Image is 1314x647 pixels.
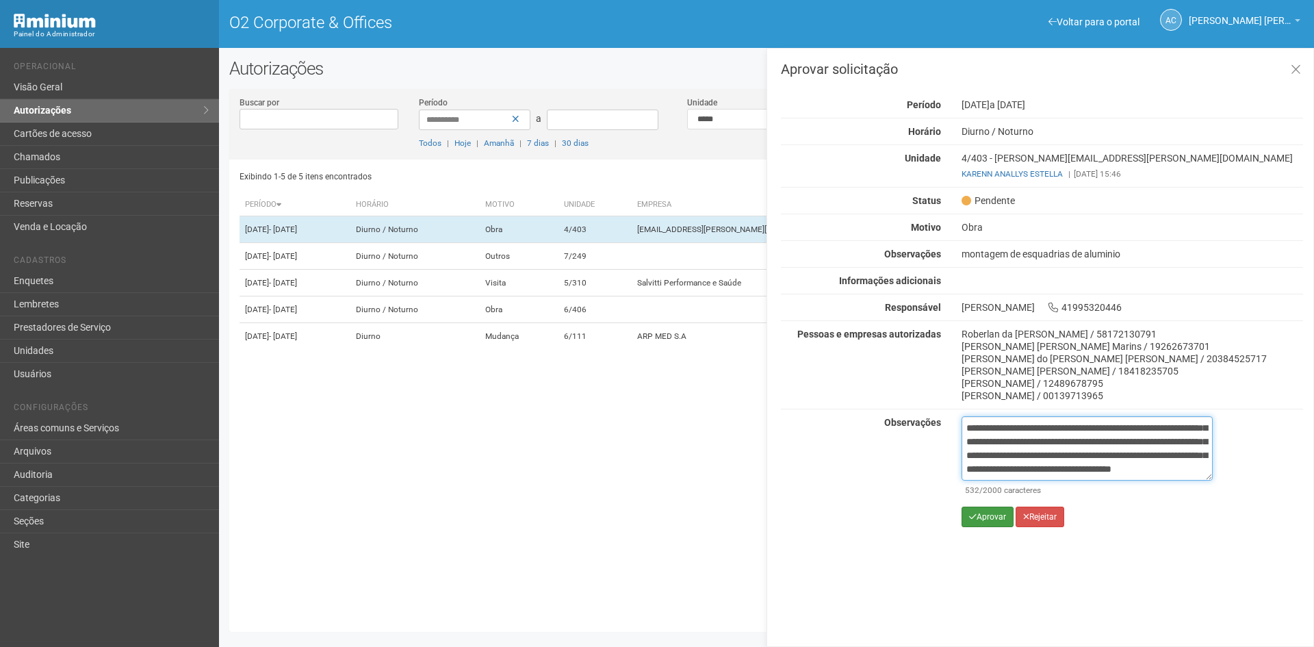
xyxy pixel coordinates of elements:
td: 6/406 [558,296,632,323]
td: [DATE] [240,216,350,243]
td: Outros [480,243,558,270]
span: | [476,138,478,148]
div: montagem de esquadrias de aluminio [951,248,1313,260]
div: [DATE] 15:46 [962,168,1303,180]
div: [PERSON_NAME] 41995320446 [951,301,1313,314]
a: 7 dias [527,138,549,148]
strong: Informações adicionais [839,275,941,286]
h3: Aprovar solicitação [781,62,1303,76]
button: Aprovar [962,507,1014,527]
span: Ana Carla de Carvalho Silva [1189,2,1291,26]
td: Mudança [480,323,558,350]
label: Buscar por [240,97,279,109]
span: - [DATE] [269,225,297,234]
div: [PERSON_NAME] [PERSON_NAME] / 18418235705 [962,365,1303,377]
span: - [DATE] [269,305,297,314]
td: [EMAIL_ADDRESS][PERSON_NAME][DOMAIN_NAME] [632,216,983,243]
strong: Observações [884,417,941,428]
td: Visita [480,270,558,296]
td: Obra [480,216,558,243]
td: Salvitti Performance e Saúde [632,270,983,296]
strong: Período [907,99,941,110]
div: Roberlan da [PERSON_NAME] / 58172130791 [962,328,1303,340]
span: - [DATE] [269,251,297,261]
a: Voltar para o portal [1048,16,1139,27]
strong: Pessoas e empresas autorizadas [797,329,941,340]
button: Rejeitar [1016,507,1064,527]
div: Diurno / Noturno [951,125,1313,138]
label: Unidade [687,97,717,109]
div: [PERSON_NAME] / 12489678795 [962,377,1303,390]
td: [DATE] [240,270,350,296]
img: Minium [14,14,96,28]
li: Configurações [14,403,209,417]
a: Amanhã [484,138,514,148]
h2: Autorizações [229,58,1304,79]
td: 5/310 [558,270,632,296]
span: - [DATE] [269,278,297,288]
span: 532 [965,485,979,495]
a: KARENN ANALLYS ESTELLA [962,169,1063,179]
td: 7/249 [558,243,632,270]
th: Motivo [480,194,558,216]
li: Operacional [14,62,209,76]
a: [PERSON_NAME] [PERSON_NAME] [1189,17,1300,28]
td: Diurno / Noturno [350,216,480,243]
strong: Observações [884,249,941,259]
span: | [447,138,449,148]
div: 4/403 - [PERSON_NAME][EMAIL_ADDRESS][PERSON_NAME][DOMAIN_NAME] [951,152,1313,180]
td: Obra [480,296,558,323]
strong: Responsável [885,302,941,313]
div: Exibindo 1-5 de 5 itens encontrados [240,166,762,187]
td: 4/403 [558,216,632,243]
td: Diurno / Noturno [350,243,480,270]
strong: Motivo [911,222,941,233]
div: [PERSON_NAME] do [PERSON_NAME] [PERSON_NAME] / 20384525717 [962,353,1303,365]
td: 6/111 [558,323,632,350]
div: [DATE] [951,99,1313,111]
span: | [554,138,556,148]
td: [DATE] [240,243,350,270]
td: [DATE] [240,323,350,350]
div: /2000 caracteres [965,484,1209,496]
td: Diurno [350,323,480,350]
a: Fechar [1282,55,1310,85]
strong: Horário [908,126,941,137]
div: Painel do Administrador [14,28,209,40]
h1: O2 Corporate & Offices [229,14,756,31]
div: [PERSON_NAME] / 00139713965 [962,390,1303,402]
th: Horário [350,194,480,216]
th: Período [240,194,350,216]
li: Cadastros [14,255,209,270]
th: Empresa [632,194,983,216]
a: Hoje [454,138,471,148]
th: Unidade [558,194,632,216]
span: - [DATE] [269,331,297,341]
span: a [536,113,541,124]
span: a [DATE] [990,99,1025,110]
td: Diurno / Noturno [350,296,480,323]
span: | [1068,169,1070,179]
a: 30 dias [562,138,589,148]
span: | [519,138,521,148]
div: Obra [951,221,1313,233]
a: Todos [419,138,441,148]
label: Período [419,97,448,109]
strong: Unidade [905,153,941,164]
td: ARP MED S.A [632,323,983,350]
a: AC [1160,9,1182,31]
div: [PERSON_NAME] [PERSON_NAME] Marins / 19262673701 [962,340,1303,353]
strong: Status [912,195,941,206]
td: [DATE] [240,296,350,323]
span: Pendente [962,194,1015,207]
td: Diurno / Noturno [350,270,480,296]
